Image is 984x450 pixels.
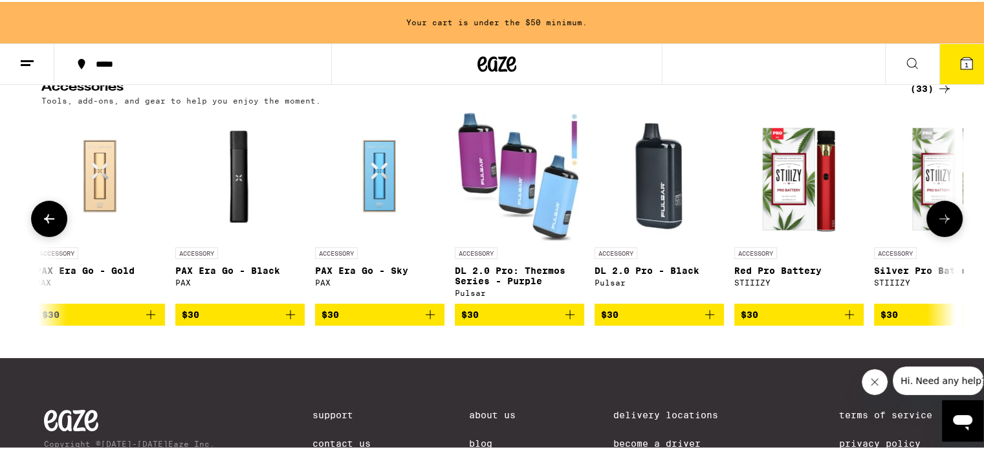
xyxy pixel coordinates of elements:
[734,264,864,274] p: Red Pro Battery
[613,436,741,447] a: Become a Driver
[42,308,60,318] span: $30
[315,302,444,324] button: Add to bag
[455,109,584,239] img: Pulsar - DL 2.0 Pro: Thermos Series - Purple
[312,408,371,418] a: Support
[734,109,864,239] img: STIIIZY - Red Pro Battery
[36,109,165,302] a: Open page for PAX Era Go - Gold from PAX
[322,308,339,318] span: $30
[36,264,165,274] p: PAX Era Go - Gold
[880,308,898,318] span: $30
[182,308,199,318] span: $30
[175,264,305,274] p: PAX Era Go - Black
[595,302,724,324] button: Add to bag
[312,436,371,447] a: Contact Us
[455,245,497,257] p: ACCESSORY
[461,308,479,318] span: $30
[734,245,777,257] p: ACCESSORY
[734,276,864,285] div: STIIIZY
[734,109,864,302] a: Open page for Red Pro Battery from STIIIZY
[36,109,165,239] img: PAX - PAX Era Go - Gold
[734,302,864,324] button: Add to bag
[595,245,637,257] p: ACCESSORY
[910,79,952,95] a: (33)
[839,436,950,447] a: Privacy Policy
[455,302,584,324] button: Add to bag
[36,245,78,257] p: ACCESSORY
[8,9,93,19] span: Hi. Need any help?
[315,276,444,285] div: PAX
[942,398,983,440] iframe: Button to launch messaging window
[595,264,724,274] p: DL 2.0 Pro - Black
[175,276,305,285] div: PAX
[455,287,584,295] div: Pulsar
[595,276,724,285] div: Pulsar
[315,109,444,239] img: PAX - PAX Era Go - Sky
[862,367,888,393] iframe: Close message
[893,365,983,393] iframe: Message from company
[595,109,724,302] a: Open page for DL 2.0 Pro - Black from Pulsar
[175,109,305,239] img: PAX - PAX Era Go - Black
[613,408,741,418] a: Delivery Locations
[315,245,358,257] p: ACCESSORY
[595,109,724,239] img: Pulsar - DL 2.0 Pro - Black
[965,59,968,67] span: 1
[469,408,516,418] a: About Us
[36,276,165,285] div: PAX
[874,245,917,257] p: ACCESSORY
[455,109,584,302] a: Open page for DL 2.0 Pro: Thermos Series - Purple from Pulsar
[175,245,218,257] p: ACCESSORY
[601,308,618,318] span: $30
[41,95,321,103] p: Tools, add-ons, and gear to help you enjoy the moment.
[455,264,584,284] p: DL 2.0 Pro: Thermos Series - Purple
[839,408,950,418] a: Terms of Service
[315,109,444,302] a: Open page for PAX Era Go - Sky from PAX
[36,302,165,324] button: Add to bag
[469,436,516,447] a: Blog
[741,308,758,318] span: $30
[41,79,889,95] h2: Accessories
[175,109,305,302] a: Open page for PAX Era Go - Black from PAX
[315,264,444,274] p: PAX Era Go - Sky
[175,302,305,324] button: Add to bag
